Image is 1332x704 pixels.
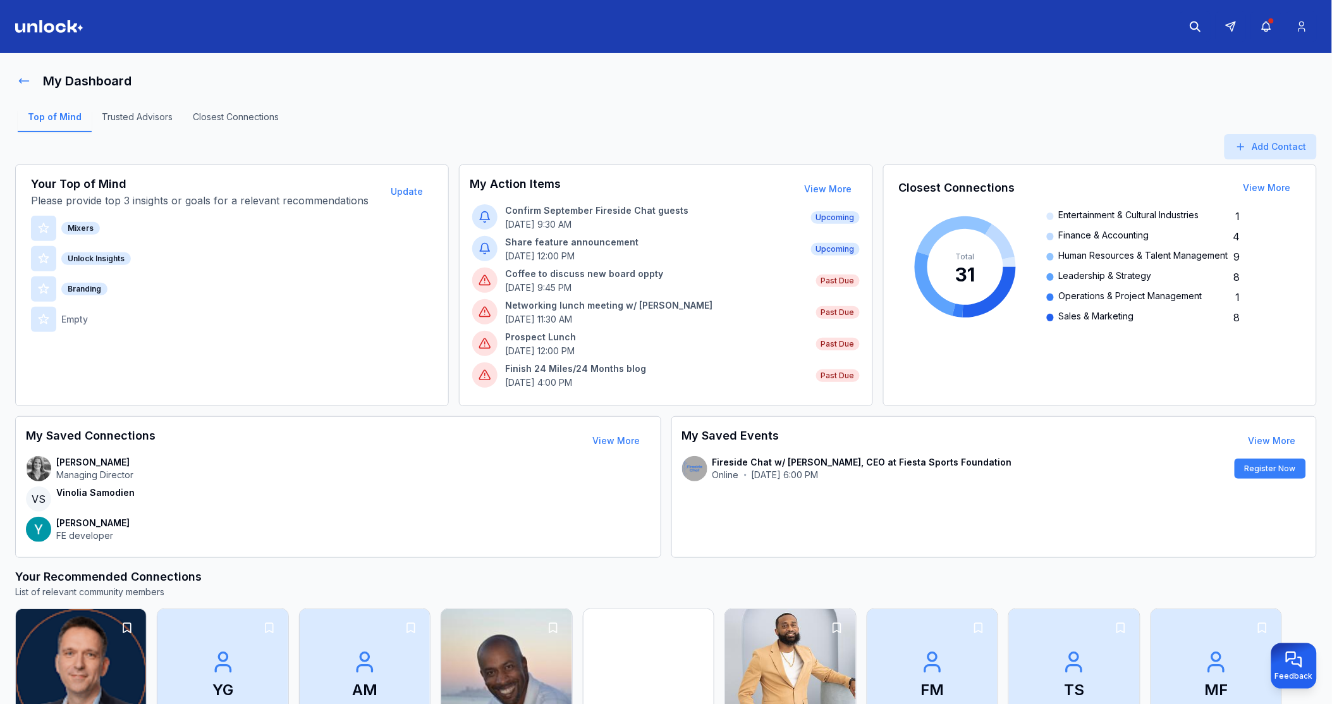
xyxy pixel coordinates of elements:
[92,111,183,132] a: Trusted Advisors
[61,252,131,265] div: Unlock Insights
[56,529,130,542] p: FE developer
[61,283,107,295] div: Branding
[712,469,739,481] p: Online
[1233,229,1240,244] span: 4
[56,486,135,499] p: Vinolia Samodien
[505,376,808,389] p: [DATE] 4:00 PM
[1059,269,1152,285] span: Leadership & Strategy
[1233,175,1301,201] button: View More
[26,486,51,512] span: VS
[61,222,100,235] div: Mixers
[26,517,51,542] img: contact-avatar
[505,250,803,262] p: [DATE] 12:00 PM
[795,176,862,202] button: View More
[26,456,51,481] img: contact-avatar
[1235,459,1306,479] button: Register Now
[505,204,803,217] p: Confirm September Fireside Chat guests
[15,568,1317,586] h3: Your Recommended Connections
[712,456,1230,469] p: Fireside Chat w/ [PERSON_NAME], CEO at Fiesta Sports Foundation
[26,427,156,455] h3: My Saved Connections
[505,362,808,375] p: Finish 24 Miles/24 Months blog
[1064,680,1084,700] p: TS
[583,428,651,454] button: View More
[56,469,133,481] p: Managing Director
[1225,134,1317,159] button: Add Contact
[920,680,944,700] p: FM
[816,369,860,382] span: Past Due
[505,218,803,231] p: [DATE] 9:30 AM
[1249,435,1296,446] a: View More
[505,299,808,312] p: Networking lunch meeting w/ [PERSON_NAME]
[1236,290,1240,305] span: 1
[1234,269,1240,285] span: 8
[682,456,707,481] img: contact-avatar
[18,111,92,132] a: Top of Mind
[505,281,808,294] p: [DATE] 9:45 PM
[1236,209,1240,224] span: 1
[1275,671,1313,681] span: Feedback
[470,175,561,203] h3: My Action Items
[816,275,860,287] span: Past Due
[1059,229,1149,244] span: Finance & Accounting
[43,72,131,90] h1: My Dashboard
[955,263,975,286] tspan: 31
[31,193,378,208] p: Please provide top 3 insights or goals for a relevant recommendations
[1059,209,1199,224] span: Entertainment & Cultural Industries
[56,517,130,529] p: [PERSON_NAME]
[352,680,377,700] p: AM
[505,331,808,343] p: Prospect Lunch
[811,211,860,224] span: Upcoming
[899,179,1015,197] h3: Closest Connections
[61,313,88,326] p: Empty
[56,456,133,469] p: [PERSON_NAME]
[505,236,803,249] p: Share feature announcement
[1271,643,1317,689] button: Provide feedback
[505,268,808,280] p: Coffee to discuss new board oppty
[811,243,860,256] span: Upcoming
[1234,249,1240,264] span: 9
[31,175,378,193] h3: Your Top of Mind
[505,313,808,326] p: [DATE] 11:30 AM
[15,586,1317,598] p: List of relevant community members
[1234,310,1240,325] span: 8
[816,338,860,350] span: Past Due
[816,306,860,319] span: Past Due
[1059,249,1228,264] span: Human Resources & Talent Management
[183,111,289,132] a: Closest Connections
[682,427,779,455] h3: My Saved Events
[956,252,975,261] tspan: Total
[1059,310,1134,325] span: Sales & Marketing
[1238,428,1306,454] button: View More
[505,345,808,357] p: [DATE] 12:00 PM
[212,680,233,700] p: YG
[1204,680,1228,700] p: MF
[1059,290,1202,305] span: Operations & Project Management
[752,469,819,481] p: [DATE] 6:00 PM
[381,179,433,204] button: Update
[15,20,83,33] img: Logo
